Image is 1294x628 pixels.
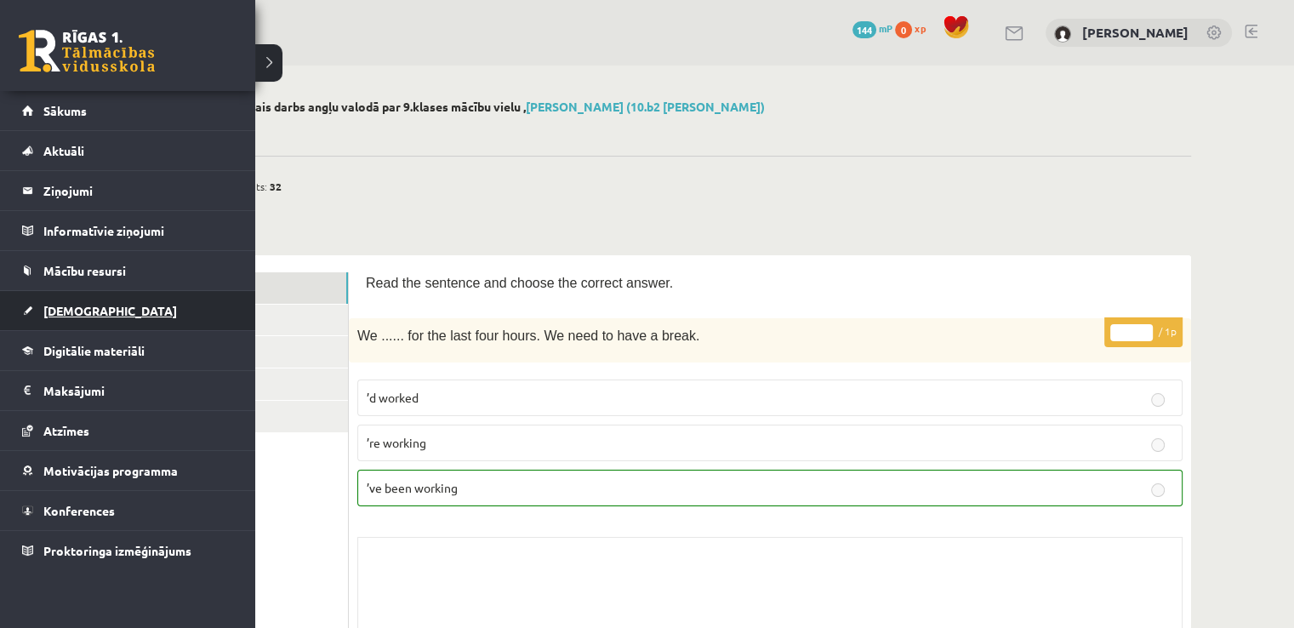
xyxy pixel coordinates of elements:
[22,131,234,170] a: Aktuāli
[1104,317,1183,347] p: / 1p
[43,143,84,158] span: Aktuāli
[22,211,234,250] a: Informatīvie ziņojumi
[43,503,115,518] span: Konferences
[43,263,126,278] span: Mācību resursi
[357,328,699,343] span: We ...... for the last four hours. We need to have a break.
[43,211,234,250] legend: Informatīvie ziņojumi
[270,174,282,199] span: 32
[22,491,234,530] a: Konferences
[43,343,145,358] span: Digitālie materiāli
[895,21,912,38] span: 0
[43,103,87,118] span: Sākums
[22,171,234,210] a: Ziņojumi
[367,390,419,405] span: ’d worked
[1151,438,1165,452] input: ’re working
[895,21,934,35] a: 0 xp
[22,251,234,290] a: Mācību resursi
[915,21,926,35] span: xp
[1151,393,1165,407] input: ’d worked
[367,480,458,495] span: ’ve been working
[43,463,178,478] span: Motivācijas programma
[852,21,892,35] a: 144 mP
[22,411,234,450] a: Atzīmes
[1151,483,1165,497] input: ’ve been working
[526,99,765,114] a: [PERSON_NAME] (10.b2 [PERSON_NAME])
[22,291,234,330] a: [DEMOGRAPHIC_DATA]
[1082,24,1189,41] a: [PERSON_NAME]
[852,21,876,38] span: 144
[43,371,234,410] legend: Maksājumi
[43,171,234,210] legend: Ziņojumi
[1054,26,1071,43] img: Toms Sīmansons
[43,543,191,558] span: Proktoringa izmēģinājums
[19,30,155,72] a: Rīgas 1. Tālmācības vidusskola
[22,531,234,570] a: Proktoringa izmēģinājums
[22,331,234,370] a: Digitālie materiāli
[43,303,177,318] span: [DEMOGRAPHIC_DATA]
[43,423,89,438] span: Atzīmes
[22,371,234,410] a: Maksājumi
[102,100,1191,114] h2: 10.b2 klases diagnosticējošais darbs angļu valodā par 9.klases mācību vielu ,
[879,21,892,35] span: mP
[22,91,234,130] a: Sākums
[366,276,673,290] span: Read the sentence and choose the correct answer.
[367,435,426,450] span: ’re working
[22,451,234,490] a: Motivācijas programma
